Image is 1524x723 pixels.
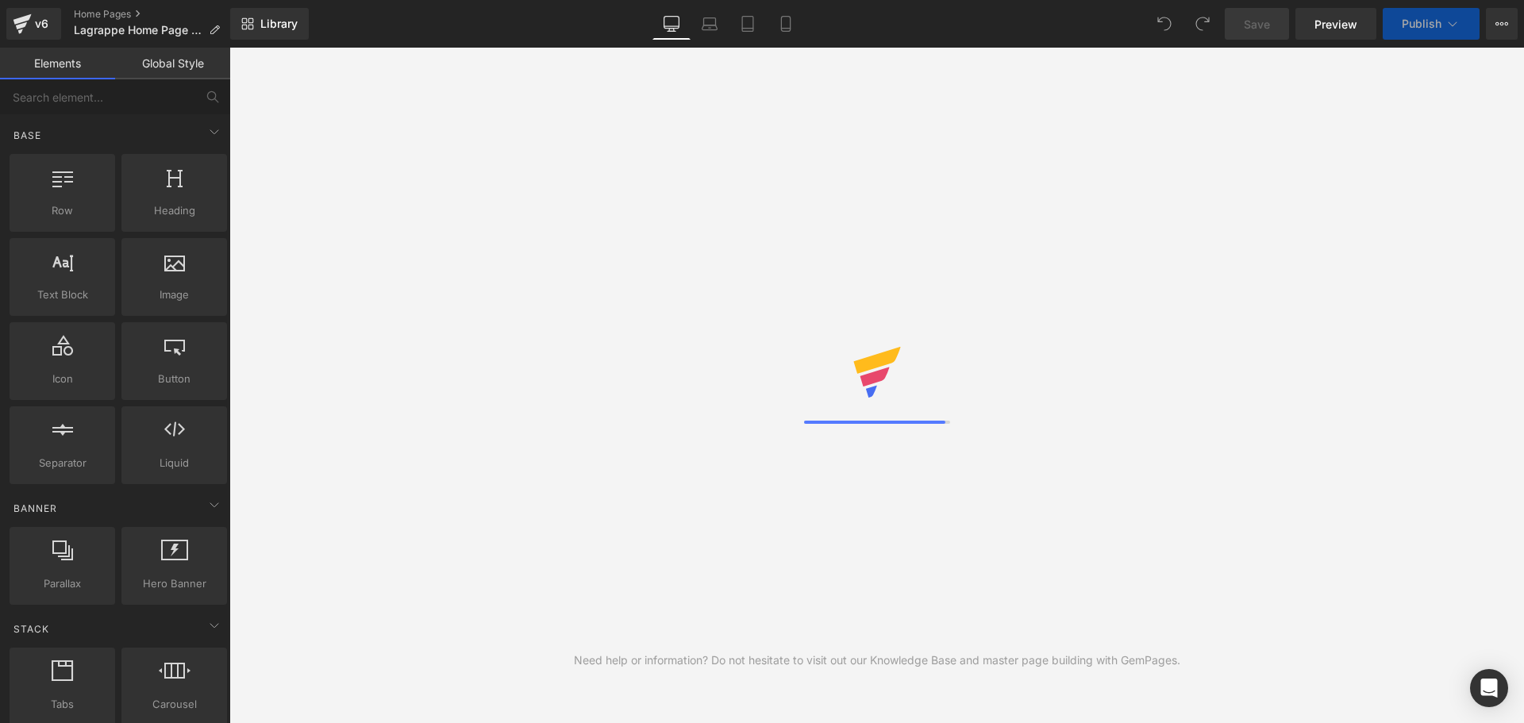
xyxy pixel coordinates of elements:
a: New Library [230,8,309,40]
span: Save [1244,16,1270,33]
span: Carousel [126,696,222,713]
a: Laptop [691,8,729,40]
span: Banner [12,501,59,516]
span: Image [126,287,222,303]
span: Separator [14,455,110,471]
span: Lagrappe Home Page 2.0 [74,24,202,37]
span: Parallax [14,575,110,592]
div: Need help or information? Do not hesitate to visit out our Knowledge Base and master page buildin... [574,652,1180,669]
button: Undo [1149,8,1180,40]
a: Preview [1295,8,1376,40]
div: v6 [32,13,52,34]
button: Redo [1187,8,1218,40]
span: Library [260,17,298,31]
span: Liquid [126,455,222,471]
button: More [1486,8,1518,40]
span: Row [14,202,110,219]
span: Heading [126,202,222,219]
span: Hero Banner [126,575,222,592]
a: Mobile [767,8,805,40]
a: Home Pages [74,8,233,21]
span: Text Block [14,287,110,303]
span: Icon [14,371,110,387]
span: Base [12,128,43,143]
a: v6 [6,8,61,40]
a: Tablet [729,8,767,40]
a: Desktop [652,8,691,40]
span: Tabs [14,696,110,713]
span: Publish [1402,17,1441,30]
span: Stack [12,621,51,636]
span: Button [126,371,222,387]
div: Open Intercom Messenger [1470,669,1508,707]
span: Preview [1314,16,1357,33]
button: Publish [1383,8,1480,40]
a: Global Style [115,48,230,79]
